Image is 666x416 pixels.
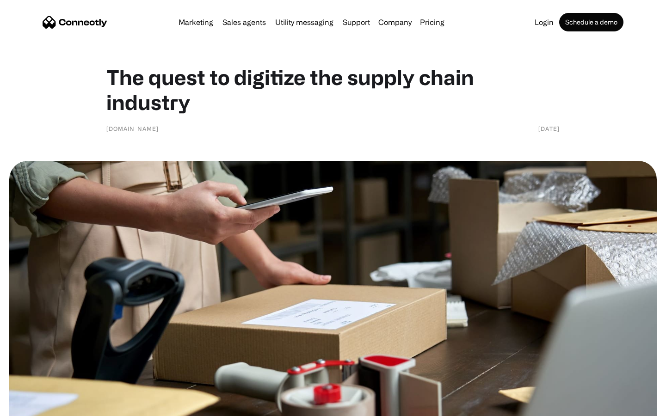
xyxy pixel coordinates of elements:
[9,400,55,413] aside: Language selected: English
[416,18,448,26] a: Pricing
[18,400,55,413] ul: Language list
[106,124,159,133] div: [DOMAIN_NAME]
[531,18,557,26] a: Login
[339,18,374,26] a: Support
[106,65,560,115] h1: The quest to digitize the supply chain industry
[559,13,623,31] a: Schedule a demo
[271,18,337,26] a: Utility messaging
[378,16,412,29] div: Company
[219,18,270,26] a: Sales agents
[538,124,560,133] div: [DATE]
[175,18,217,26] a: Marketing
